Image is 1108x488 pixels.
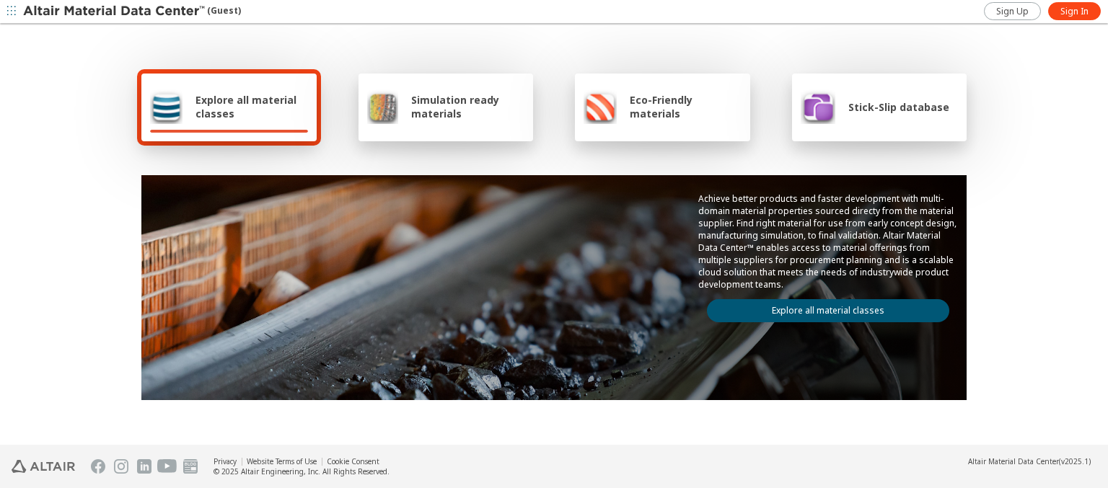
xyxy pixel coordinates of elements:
img: Explore all material classes [150,89,183,124]
a: Sign Up [984,2,1041,20]
div: (Guest) [23,4,241,19]
a: Sign In [1048,2,1101,20]
p: Achieve better products and faster development with multi-domain material properties sourced dire... [698,192,958,290]
span: Sign In [1060,6,1089,17]
a: Website Terms of Use [247,456,317,466]
img: Altair Material Data Center [23,4,207,19]
span: Eco-Friendly materials [630,93,741,120]
span: Simulation ready materials [411,93,524,120]
img: Eco-Friendly materials [584,89,617,124]
span: Stick-Slip database [848,100,949,114]
div: © 2025 Altair Engineering, Inc. All Rights Reserved. [214,466,390,476]
span: Sign Up [996,6,1029,17]
a: Explore all material classes [707,299,949,322]
img: Altair Engineering [12,460,75,473]
img: Stick-Slip database [801,89,835,124]
a: Cookie Consent [327,456,379,466]
span: Altair Material Data Center [968,456,1059,466]
span: Explore all material classes [195,93,308,120]
a: Privacy [214,456,237,466]
img: Simulation ready materials [367,89,398,124]
div: (v2025.1) [968,456,1091,466]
